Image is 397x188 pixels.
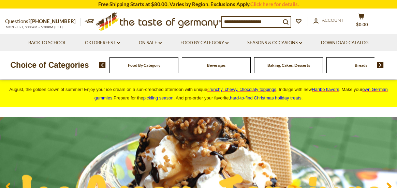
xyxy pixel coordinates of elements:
[99,62,106,68] img: previous arrow
[377,62,384,68] img: next arrow
[322,17,344,23] span: Account
[247,39,302,47] a: Seasons & Occasions
[143,95,174,100] a: pickling season
[85,39,120,47] a: Oktoberfest
[209,87,276,92] span: runchy, chewy, chocolaty toppings
[28,39,66,47] a: Back to School
[250,1,299,7] a: Click here for details.
[139,39,162,47] a: On Sale
[321,39,369,47] a: Download Catalog
[312,87,339,92] a: Haribo flavors
[30,18,76,24] a: [PHONE_NUMBER]
[207,63,225,68] a: Beverages
[313,17,344,24] a: Account
[180,39,229,47] a: Food By Category
[230,95,303,100] span: .
[128,63,160,68] a: Food By Category
[5,17,81,26] p: Questions?
[230,95,302,100] a: hard-to-find Christmas holiday treats
[5,25,63,29] span: MON - FRI, 9:00AM - 5:00PM (EST)
[351,13,371,30] button: $0.00
[9,87,387,100] span: August, the golden crown of summer! Enjoy your ice cream on a sun-drenched afternoon with unique ...
[355,63,367,68] a: Breads
[267,63,310,68] a: Baking, Cakes, Desserts
[207,87,277,92] a: crunchy, chewy, chocolaty toppings
[356,22,368,27] span: $0.00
